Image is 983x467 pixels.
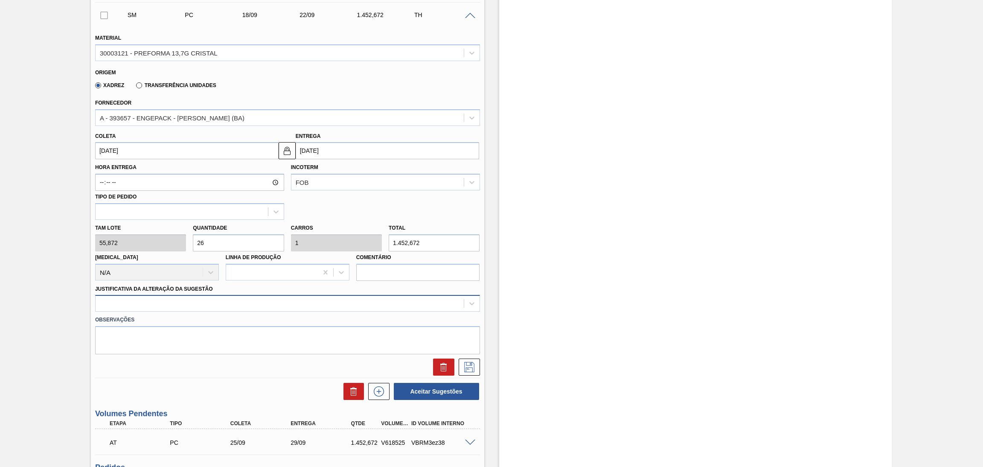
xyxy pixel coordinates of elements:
div: 29/09/2025 [288,439,357,446]
label: Total [389,225,405,231]
div: Id Volume Interno [409,420,478,426]
div: 1.452,672 [349,439,381,446]
div: Aguardando Informações de Transporte [108,433,176,452]
div: 30003121 - PREFORMA 13,7G CRISTAL [100,49,218,56]
img: locked [282,146,292,156]
input: dd/mm/yyyy [296,142,479,159]
div: Coleta [228,420,297,426]
div: Etapa [108,420,176,426]
div: Qtde [349,420,381,426]
div: Excluir Sugestões [339,383,364,400]
div: Volume Portal [379,420,411,426]
label: [MEDICAL_DATA] [95,254,138,260]
input: dd/mm/yyyy [95,142,279,159]
label: Observações [95,314,480,326]
div: V618525 [379,439,411,446]
div: Salvar Sugestão [454,359,480,376]
label: Carros [291,225,313,231]
div: A - 393657 - ENGEPACK - [PERSON_NAME] (BA) [100,114,244,121]
button: locked [279,142,296,159]
div: 1.452,672 [355,12,420,18]
div: 18/09/2025 [240,12,305,18]
label: Tipo de pedido [95,194,137,200]
label: Origem [95,70,116,76]
div: Excluir Sugestão [429,359,454,376]
label: Incoterm [291,164,318,170]
div: Tipo [168,420,236,426]
div: 22/09/2025 [297,12,362,18]
label: Xadrez [95,82,125,88]
div: Nova sugestão [364,383,390,400]
label: Quantidade [193,225,227,231]
p: AT [110,439,174,446]
div: TH [412,12,477,18]
div: Pedido de Compra [168,439,236,446]
h3: Volumes Pendentes [95,409,480,418]
button: Aceitar Sugestões [394,383,479,400]
div: Sugestão Manual [125,12,190,18]
label: Comentário [356,251,480,264]
label: Transferência Unidades [136,82,216,88]
div: FOB [296,179,309,186]
div: Aceitar Sugestões [390,382,480,401]
label: Linha de Produção [226,254,281,260]
label: Coleta [95,133,116,139]
div: 25/09/2025 [228,439,297,446]
label: Material [95,35,121,41]
div: VBRM3ez38 [409,439,478,446]
label: Justificativa da Alteração da Sugestão [95,286,213,292]
label: Hora Entrega [95,161,284,174]
label: Entrega [296,133,321,139]
label: Tam lote [95,222,186,234]
label: Fornecedor [95,100,131,106]
div: Entrega [288,420,357,426]
div: Pedido de Compra [183,12,247,18]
